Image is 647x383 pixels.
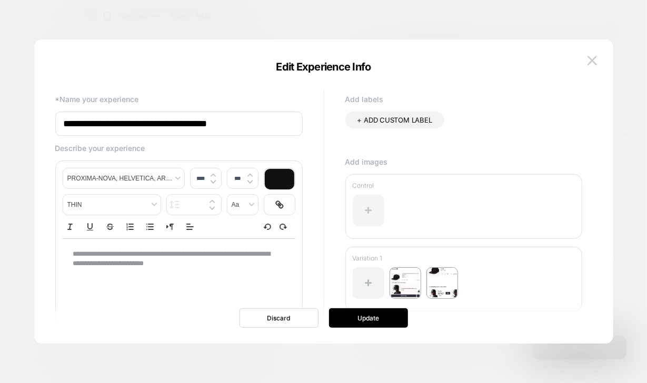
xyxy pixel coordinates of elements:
[390,267,421,299] img: generic_7273710b-8eaf-4855-a38f-e1bfec408cc9.jpeg
[210,199,215,204] img: up
[55,144,303,153] p: Describe your experience
[83,220,97,233] button: Underline
[353,254,575,262] p: Variation 1
[211,173,216,177] img: up
[588,56,597,65] img: close
[357,116,432,124] span: + ADD CUSTOM LABEL
[345,95,582,104] p: Add labels
[143,220,157,233] button: Bullet list
[353,182,575,189] p: Control
[227,195,258,215] span: transform
[210,206,215,210] img: down
[63,195,161,215] span: fontWeight
[103,220,117,233] button: Strike
[63,168,184,188] span: font
[240,308,318,328] button: Discard
[276,61,371,73] span: Edit Experience Info
[63,220,77,233] button: Italic
[426,267,458,299] img: generic_76204a36-3972-4462-977e-e974c892cda6.jpeg
[345,157,582,166] p: Add images
[247,173,253,177] img: up
[211,180,216,184] img: down
[183,220,197,233] span: Align
[163,220,177,233] button: Right to Left
[55,95,303,104] p: *Name your experience
[170,200,180,209] img: line height
[247,180,253,184] img: down
[123,220,137,233] button: Ordered list
[329,308,408,328] button: Update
